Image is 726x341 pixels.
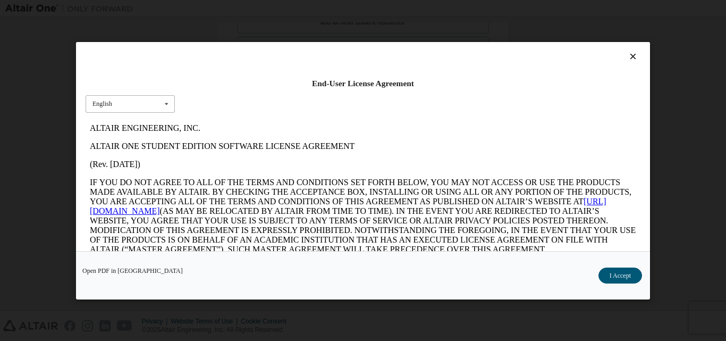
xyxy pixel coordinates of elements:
[4,59,551,135] p: IF YOU DO NOT AGREE TO ALL OF THE TERMS AND CONDITIONS SET FORTH BELOW, YOU MAY NOT ACCESS OR USE...
[4,22,551,32] p: ALTAIR ONE STUDENT EDITION SOFTWARE LICENSE AGREEMENT
[4,4,551,14] p: ALTAIR ENGINEERING, INC.
[4,78,521,96] a: [URL][DOMAIN_NAME]
[92,101,112,107] div: English
[4,144,551,182] p: This Altair One Student Edition Software License Agreement (“Agreement”) is between Altair Engine...
[86,78,640,89] div: End-User License Agreement
[598,267,642,283] button: I Accept
[82,267,183,273] a: Open PDF in [GEOGRAPHIC_DATA]
[4,40,551,50] p: (Rev. [DATE])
